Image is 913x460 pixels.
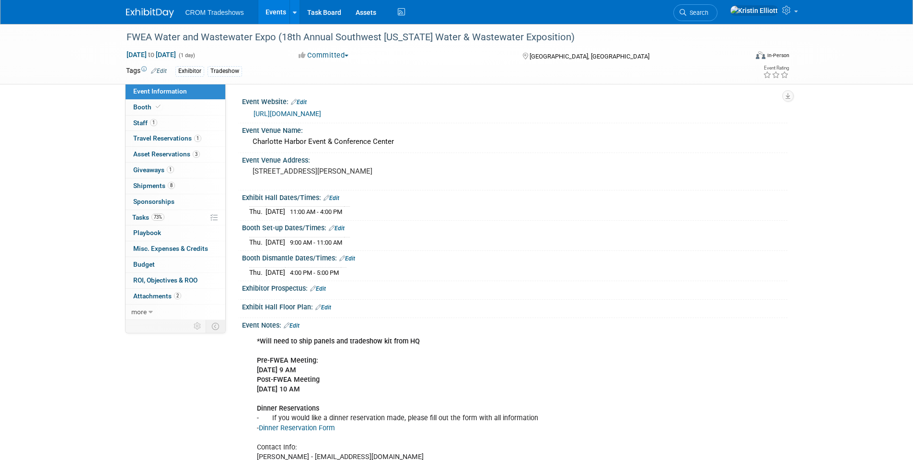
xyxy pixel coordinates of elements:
[126,273,225,288] a: ROI, Objectives & ROO
[133,103,162,111] span: Booth
[126,257,225,272] a: Budget
[257,337,420,365] b: *Will need to ship panels and tradeshow kit from HQ Pre-FWEA Meeting:
[132,213,164,221] span: Tasks
[315,304,331,311] a: Edit
[133,292,181,300] span: Attachments
[167,166,174,173] span: 1
[126,163,225,178] a: Giveaways1
[242,221,787,233] div: Booth Set-up Dates/Times:
[266,207,285,217] td: [DATE]
[168,182,175,189] span: 8
[290,239,342,246] span: 9:00 AM - 11:00 AM
[133,87,187,95] span: Event Information
[339,255,355,262] a: Edit
[329,225,345,232] a: Edit
[763,66,789,71] div: Event Rating
[133,260,155,268] span: Budget
[249,237,266,247] td: Thu.
[242,190,787,203] div: Exhibit Hall Dates/Times:
[257,376,320,384] b: Post-FWEA Meeting
[150,119,157,126] span: 1
[242,94,787,107] div: Event Website:
[730,5,778,16] img: Kristin Elliott
[126,289,225,304] a: Attachments2
[257,366,296,374] b: [DATE] 9 AM
[126,116,225,131] a: Staff1
[151,68,167,74] a: Edit
[257,404,319,413] b: Dinner Reservations
[284,322,300,329] a: Edit
[530,53,649,60] span: [GEOGRAPHIC_DATA], [GEOGRAPHIC_DATA]
[133,245,208,252] span: Misc. Expenses & Credits
[310,285,326,292] a: Edit
[126,147,225,162] a: Asset Reservations3
[194,135,201,142] span: 1
[178,52,195,59] span: (1 day)
[291,99,307,106] a: Edit
[133,150,200,158] span: Asset Reservations
[242,318,787,330] div: Event Notes:
[126,305,225,320] a: more
[249,267,266,277] td: Thu.
[266,237,285,247] td: [DATE]
[133,166,174,174] span: Giveaways
[295,50,352,60] button: Committed
[242,123,787,135] div: Event Venue Name:
[126,131,225,146] a: Travel Reservations1
[242,281,787,294] div: Exhibitor Prospectus:
[686,9,708,16] span: Search
[259,424,335,432] a: Dinner Reservation Form
[133,134,201,142] span: Travel Reservations
[193,151,200,158] span: 3
[131,308,147,316] span: more
[189,320,206,332] td: Personalize Event Tab Strip
[126,84,225,99] a: Event Information
[126,178,225,194] a: Shipments8
[151,213,164,221] span: 73%
[133,119,157,127] span: Staff
[147,51,156,59] span: to
[242,251,787,263] div: Booth Dismantle Dates/Times:
[133,182,175,189] span: Shipments
[126,66,167,77] td: Tags
[756,51,765,59] img: Format-Inperson.png
[156,104,161,109] i: Booth reservation complete
[290,208,342,215] span: 11:00 AM - 4:00 PM
[206,320,225,332] td: Toggle Event Tabs
[254,110,321,118] a: [URL][DOMAIN_NAME]
[123,29,733,46] div: FWEA Water and Wastewater Expo (18th Annual Southwest [US_STATE] Water & Wastewater Exposition)
[266,267,285,277] td: [DATE]
[242,300,787,312] div: Exhibit Hall Floor Plan:
[673,4,717,21] a: Search
[126,100,225,115] a: Booth
[133,276,197,284] span: ROI, Objectives & ROO
[126,194,225,210] a: Sponsorships
[691,50,790,64] div: Event Format
[126,8,174,18] img: ExhibitDay
[290,269,339,276] span: 4:00 PM - 5:00 PM
[324,195,339,201] a: Edit
[242,153,787,165] div: Event Venue Address:
[133,229,161,236] span: Playbook
[126,225,225,241] a: Playbook
[126,50,176,59] span: [DATE] [DATE]
[249,134,780,149] div: Charlotte Harbor Event & Conference Center
[257,385,300,393] b: [DATE] 10 AM
[767,52,789,59] div: In-Person
[185,9,244,16] span: CROM Tradeshows
[175,66,204,76] div: Exhibitor
[126,210,225,225] a: Tasks73%
[208,66,242,76] div: Tradeshow
[174,292,181,299] span: 2
[133,198,174,205] span: Sponsorships
[249,207,266,217] td: Thu.
[253,167,459,176] pre: [STREET_ADDRESS][PERSON_NAME]
[126,241,225,257] a: Misc. Expenses & Credits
